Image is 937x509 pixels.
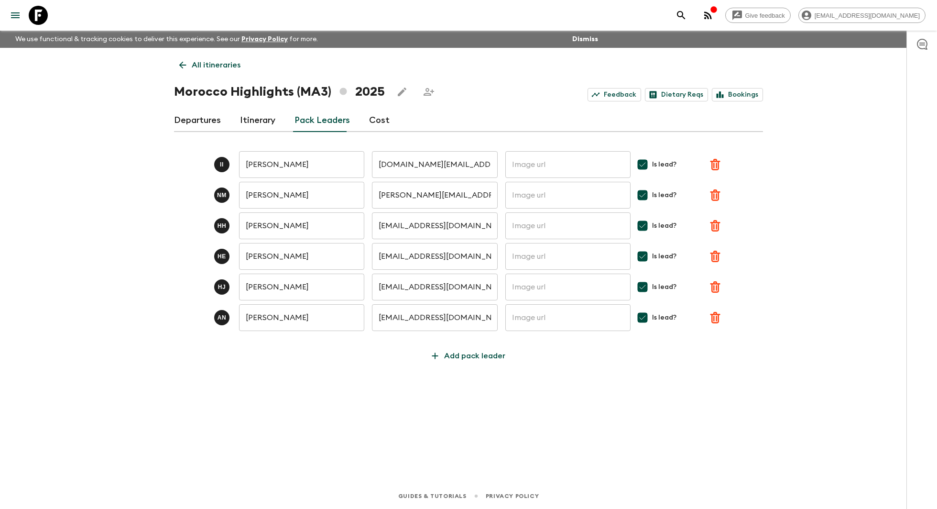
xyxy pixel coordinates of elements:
[798,8,926,23] div: [EMAIL_ADDRESS][DOMAIN_NAME]
[372,304,497,331] input: Pack leader's email address
[809,12,925,19] span: [EMAIL_ADDRESS][DOMAIN_NAME]
[6,6,25,25] button: menu
[486,491,539,501] a: Privacy Policy
[220,161,224,168] p: I I
[239,212,364,239] input: Pack leader's full name
[588,88,641,101] a: Feedback
[174,109,221,132] a: Departures
[218,222,227,230] p: H H
[11,31,322,48] p: We use functional & tracking cookies to deliver this experience. See our for more.
[505,274,631,300] input: Image url
[372,243,497,270] input: Pack leader's email address
[239,304,364,331] input: Pack leader's full name
[239,182,364,209] input: Pack leader's full name
[369,109,390,132] a: Cost
[174,55,246,75] a: All itineraries
[570,33,600,46] button: Dismiss
[372,274,497,300] input: Pack leader's email address
[652,252,676,261] span: Is lead?
[505,182,631,209] input: Image url
[505,212,631,239] input: Image url
[505,304,631,331] input: Image url
[652,282,676,292] span: Is lead?
[419,82,438,101] span: Share this itinerary
[392,82,412,101] button: Edit this itinerary
[424,346,513,365] button: Add pack leader
[672,6,691,25] button: search adventures
[174,82,385,101] h1: Morocco Highlights (MA3) 2025
[444,350,505,362] p: Add pack leader
[712,88,763,101] a: Bookings
[652,313,676,322] span: Is lead?
[218,253,226,260] p: H E
[505,151,631,178] input: Image url
[652,221,676,231] span: Is lead?
[652,160,676,169] span: Is lead?
[218,314,227,321] p: A N
[294,109,350,132] a: Pack Leaders
[740,12,790,19] span: Give feedback
[192,59,240,71] p: All itineraries
[239,151,364,178] input: Pack leader's full name
[398,491,467,501] a: Guides & Tutorials
[239,274,364,300] input: Pack leader's full name
[652,190,676,200] span: Is lead?
[725,8,791,23] a: Give feedback
[217,191,227,199] p: N M
[218,283,226,291] p: H J
[372,212,497,239] input: Pack leader's email address
[372,151,497,178] input: Pack leader's email address
[645,88,708,101] a: Dietary Reqs
[505,243,631,270] input: Image url
[239,243,364,270] input: Pack leader's full name
[372,182,497,209] input: Pack leader's email address
[240,109,275,132] a: Itinerary
[241,36,288,43] a: Privacy Policy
